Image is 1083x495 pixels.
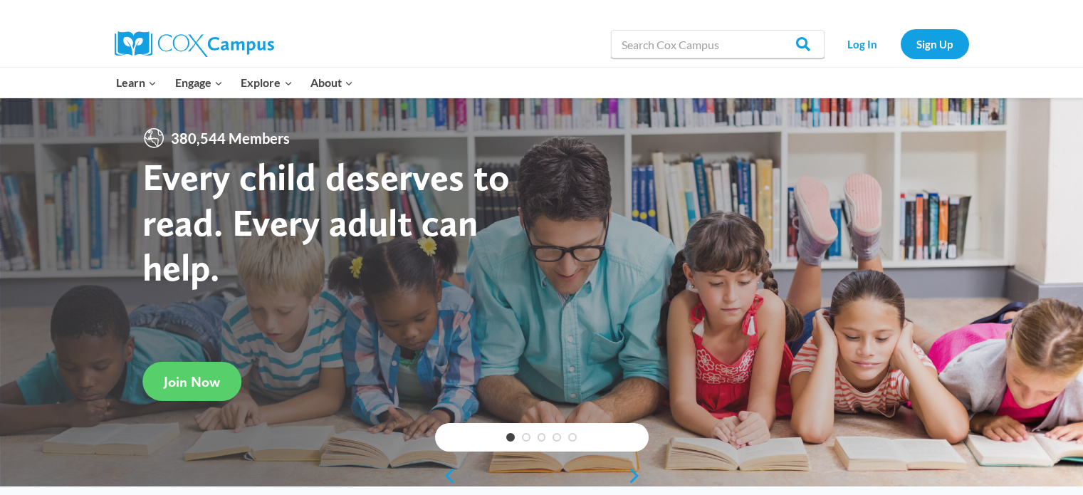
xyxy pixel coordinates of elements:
span: Engage [175,73,223,92]
a: 1 [506,433,515,442]
a: 2 [522,433,530,442]
span: 380,544 Members [165,127,295,150]
span: Join Now [164,373,220,390]
div: content slider buttons [435,462,649,490]
strong: Every child deserves to read. Every adult can help. [142,154,510,290]
a: previous [435,467,456,484]
img: Cox Campus [115,31,274,57]
input: Search Cox Campus [611,30,825,58]
a: Log In [832,29,894,58]
a: next [627,467,649,484]
span: Explore [241,73,292,92]
span: Learn [116,73,157,92]
a: Sign Up [901,29,969,58]
a: Join Now [142,362,241,401]
a: 4 [553,433,561,442]
nav: Primary Navigation [108,68,362,98]
nav: Secondary Navigation [832,29,969,58]
a: 3 [538,433,546,442]
a: 5 [568,433,577,442]
span: About [310,73,353,92]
